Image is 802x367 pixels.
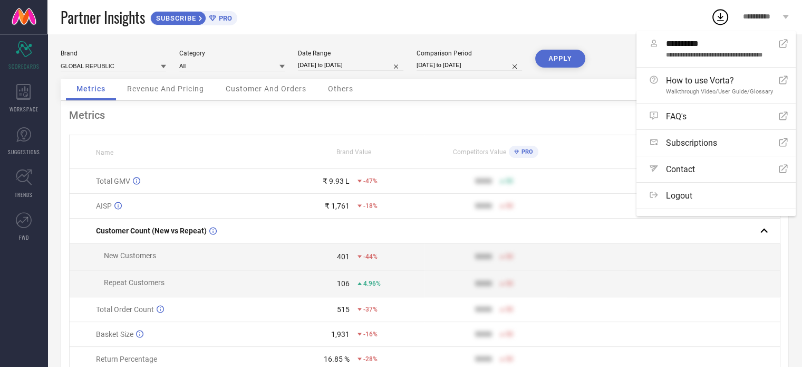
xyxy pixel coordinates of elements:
a: SUBSCRIBEPRO [150,8,237,25]
span: How to use Vorta? [666,76,773,86]
span: 50 [506,355,513,363]
span: Total GMV [96,177,130,185]
span: SUGGESTIONS [8,148,40,156]
input: Select date range [298,60,403,71]
span: -16% [363,331,378,338]
div: Brand [61,50,166,57]
div: 515 [337,305,350,314]
span: 50 [506,177,513,185]
span: New Customers [104,251,156,260]
span: Total Order Count [96,305,154,314]
div: 9999 [475,355,492,363]
div: 9999 [475,330,492,338]
div: Metrics [69,109,780,121]
span: 50 [506,331,513,338]
span: Walkthrough Video/User Guide/Glossary [666,88,773,95]
span: PRO [519,148,533,155]
span: Revenue And Pricing [127,84,204,93]
div: 1,931 [331,330,350,338]
span: FAQ's [666,111,687,121]
span: Others [328,84,353,93]
span: Metrics [76,84,105,93]
a: FAQ's [636,103,796,129]
span: -28% [363,355,378,363]
span: Subscriptions [666,138,717,148]
div: ₹ 1,761 [325,202,350,210]
span: SUBSCRIBE [151,14,199,22]
div: 401 [337,252,350,261]
span: 50 [506,202,513,210]
span: 50 [506,253,513,260]
a: Contact [636,156,796,182]
div: Open download list [711,7,730,26]
span: 50 [506,306,513,313]
span: Return Percentage [96,355,157,363]
div: 9999 [475,305,492,314]
span: Name [96,149,113,156]
span: Competitors Value [453,148,506,156]
div: 9999 [475,279,492,288]
button: APPLY [535,50,585,68]
span: Partner Insights [61,6,145,28]
div: 9999 [475,202,492,210]
span: -44% [363,253,378,260]
div: ₹ 9.93 L [323,177,350,185]
div: 9999 [475,177,492,185]
span: 50 [506,280,513,287]
span: -37% [363,306,378,313]
span: Customer And Orders [226,84,306,93]
span: 4.96% [363,280,381,287]
a: Subscriptions [636,130,796,156]
div: Date Range [298,50,403,57]
div: 106 [337,279,350,288]
span: Contact [666,164,695,174]
span: SCORECARDS [8,62,40,70]
div: Comparison Period [417,50,522,57]
input: Select comparison period [417,60,522,71]
span: Brand Value [336,148,371,156]
div: Category [179,50,285,57]
span: Repeat Customers [104,278,165,287]
span: Basket Size [96,330,133,338]
span: AISP [96,202,112,210]
span: WORKSPACE [9,105,38,113]
span: FWD [19,233,29,241]
span: -47% [363,177,378,185]
div: 9999 [475,252,492,261]
a: How to use Vorta?Walkthrough Video/User Guide/Glossary [636,68,796,103]
span: Logout [666,191,692,201]
span: PRO [216,14,232,22]
span: -18% [363,202,378,210]
div: 16.85 % [324,355,350,363]
span: Customer Count (New vs Repeat) [96,227,207,235]
span: TRENDS [15,191,33,199]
